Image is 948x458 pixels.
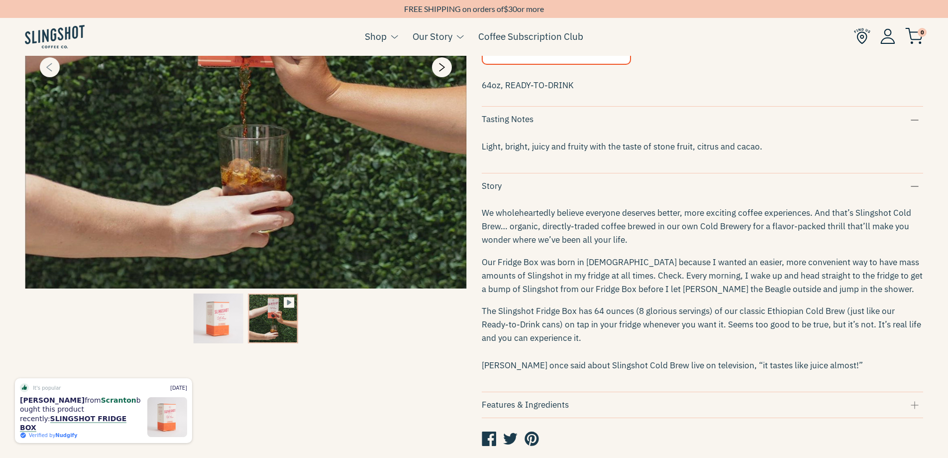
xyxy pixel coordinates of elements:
[194,294,243,343] img: Slingshot Fridge Box 64oz Ready-to-Drink
[482,113,924,126] div: Tasting Notes
[482,77,924,94] p: 64oz, READY-TO-DRINK
[482,360,863,371] span: [PERSON_NAME] once said about Slingshot Cold Brew live on television, “it tastes like juice almost!”
[905,28,923,44] img: cart
[918,28,927,37] span: 0
[432,57,452,77] button: Next
[482,305,921,343] span: The Slingshot Fridge Box has 64 ounces (8 glorious servings) of our classic Ethiopian Cold Brew (...
[504,4,508,13] span: $
[482,207,911,245] span: We wholeheartedly believe everyone deserves better, more exciting coffee experiences. And that’s ...
[854,28,870,44] img: Find Us
[365,29,387,44] a: Shop
[248,294,298,343] img: Slingshot Fridge Box 64oz Ready-to-Drink
[508,4,517,13] span: 30
[478,29,583,44] a: Coffee Subscription Club
[413,29,452,44] a: Our Story
[482,179,924,193] div: Story
[880,28,895,44] img: Account
[905,30,923,42] a: 0
[40,57,60,77] button: Previous
[482,257,923,295] span: Our Fridge Box was born in [DEMOGRAPHIC_DATA] because I wanted an easier, more convenient way to ...
[482,141,762,152] span: Light, bright, juicy and fruity with the taste of stone fruit, citrus and cacao.
[482,398,924,412] div: Features & Ingredients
